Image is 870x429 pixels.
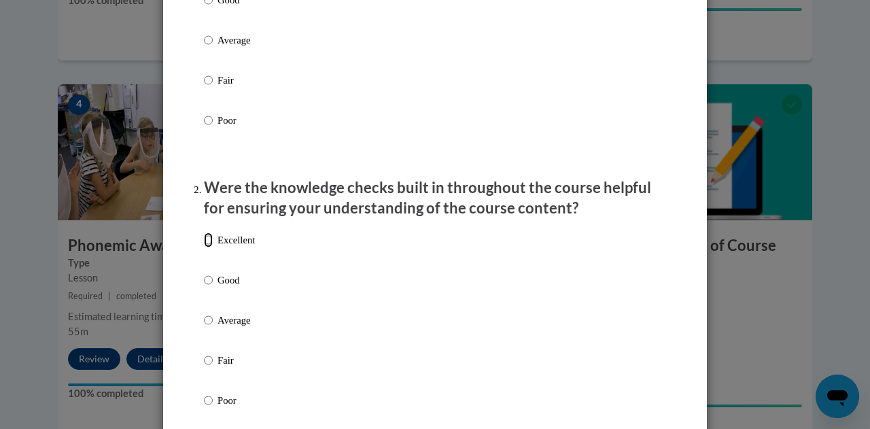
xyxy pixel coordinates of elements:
[204,313,213,328] input: Average
[204,73,213,88] input: Fair
[204,33,213,48] input: Average
[217,233,255,247] p: Excellent
[217,33,255,48] p: Average
[204,353,213,368] input: Fair
[204,273,213,288] input: Good
[204,177,666,220] p: Were the knowledge checks built in throughout the course helpful for ensuring your understanding ...
[217,353,255,368] p: Fair
[217,313,255,328] p: Average
[204,233,213,247] input: Excellent
[217,273,255,288] p: Good
[204,113,213,128] input: Poor
[217,393,255,408] p: Poor
[217,113,255,128] p: Poor
[217,73,255,88] p: Fair
[204,393,213,408] input: Poor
